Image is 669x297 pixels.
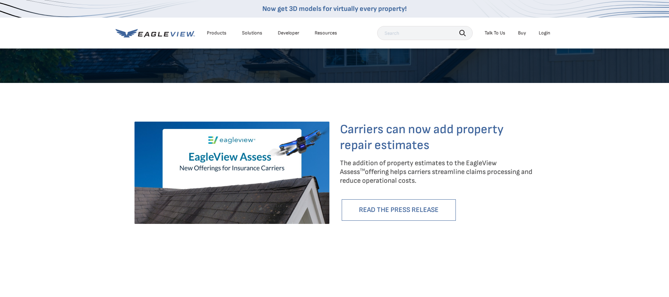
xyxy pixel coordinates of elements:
div: Talk To Us [485,30,505,36]
a: Developer [278,30,299,36]
div: Login [539,30,550,36]
p: The addition of property estimates to the EagleView Assess offering helps carriers streamline cla... [340,159,535,194]
input: Search [377,26,473,40]
a: READ THE PRESS RELEASE [342,199,456,221]
div: Solutions [242,30,262,36]
a: Now get 3D models for virtually every property! [262,5,407,13]
sup: TM [360,168,365,172]
div: Resources [315,30,337,36]
h3: Carriers can now add property repair estimates [340,122,535,153]
div: Products [207,30,227,36]
a: Buy [518,30,526,36]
